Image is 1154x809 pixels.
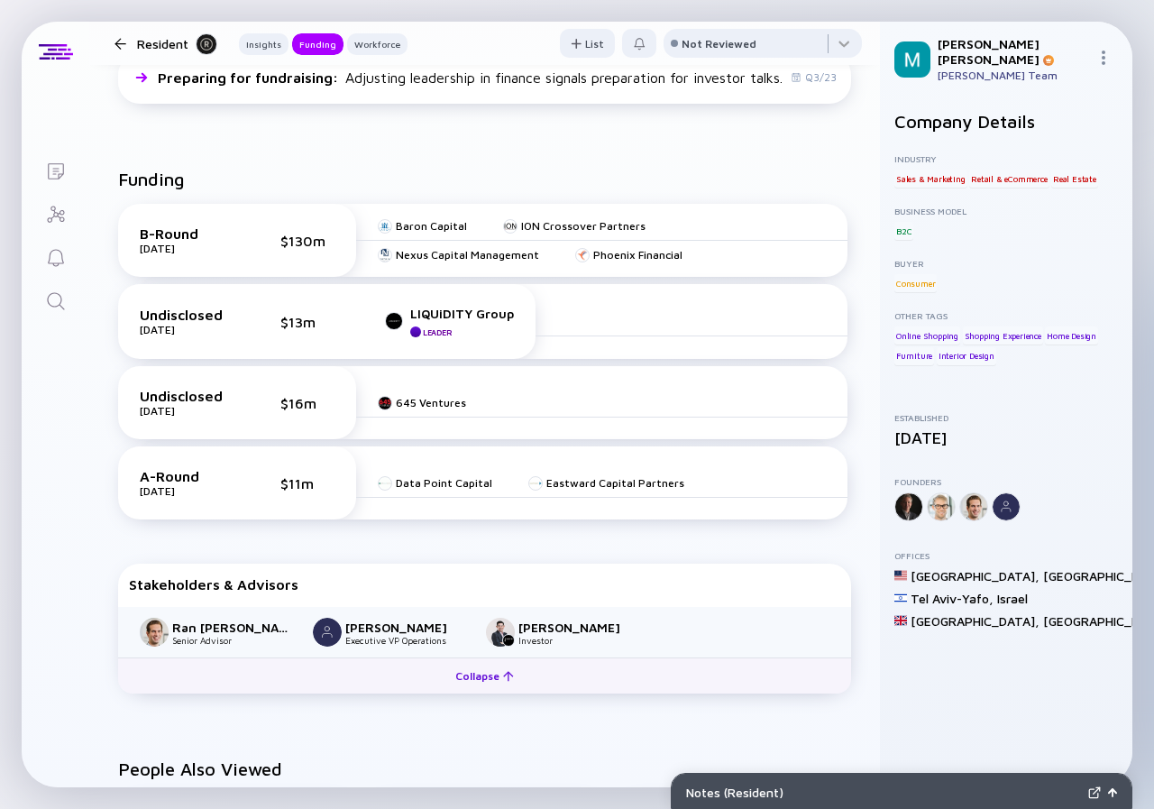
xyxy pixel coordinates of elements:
div: B2C [894,222,913,240]
div: Industry [894,153,1118,164]
img: United Kingdom Flag [894,614,907,627]
h2: Company Details [894,111,1118,132]
div: Furniture [894,347,934,365]
div: Not Reviewed [682,37,756,51]
div: 645 Ventures [396,396,466,409]
a: Nexus Capital Management [378,248,539,262]
button: Workforce [347,33,408,55]
a: Search [22,278,89,321]
div: List [560,30,615,58]
div: Baron Capital [396,219,467,233]
div: Nexus Capital Management [396,248,539,262]
h2: Funding [118,169,185,189]
div: Workforce [347,35,408,53]
img: Open Notes [1108,788,1117,797]
div: B-Round [140,225,230,242]
div: Online Shopping [894,326,960,345]
a: LIQUiDITY GroupLeader [385,306,514,337]
a: Lists [22,148,89,191]
a: Baron Capital [378,219,467,233]
div: [DATE] [140,404,230,418]
div: Collapse [444,662,525,690]
button: List [560,29,615,58]
div: Leader [423,327,452,337]
div: LIQUiDITY Group [410,306,514,321]
div: Eastward Capital Partners [546,476,684,490]
a: ION Crossover Partners [503,219,646,233]
div: Sales & Marketing [894,170,967,188]
img: Menu [1096,51,1111,65]
div: [GEOGRAPHIC_DATA] , [911,613,1040,629]
div: Q3/23 [791,70,837,84]
div: ION Crossover Partners [521,219,646,233]
span: Preparing for fundraising : [158,69,342,86]
img: Carey Lai picture [486,618,515,647]
div: Founders [894,476,1118,487]
div: Phoenix Financial [593,248,682,262]
div: $11m [280,475,334,492]
a: Eastward Capital Partners [528,476,684,490]
div: Ran [PERSON_NAME] [172,620,291,635]
img: Mordechai Profile Picture [894,41,930,78]
div: $16m [280,395,334,411]
div: $13m [280,314,334,330]
div: Shopping Experience [963,326,1043,345]
button: Funding [292,33,343,55]
img: Expand Notes [1088,786,1101,799]
button: Insights [239,33,288,55]
img: Ran Reske picture [140,618,169,647]
div: A-Round [140,468,230,484]
div: Real Estate [1051,170,1098,188]
div: Undisclosed [140,388,230,404]
a: Data Point Capital [378,476,492,490]
div: Stakeholders & Advisors [129,576,840,593]
div: [DATE] [140,484,230,498]
div: $130m [280,233,334,249]
div: [PERSON_NAME] [PERSON_NAME] [938,36,1089,67]
div: [DATE] [140,242,230,255]
div: Home Design [1045,326,1098,345]
div: Established [894,412,1118,423]
div: [DATE] [894,428,1118,447]
h2: People Also Viewed [118,758,851,779]
div: Notes ( Resident ) [686,785,1081,800]
div: Adjusting leadership in finance signals preparation for investor talks. [158,69,783,86]
div: Insights [239,35,288,53]
a: 645 Ventures [378,396,466,409]
img: Matt Clift picture [313,618,342,647]
div: Investor [518,635,637,646]
div: [PERSON_NAME] Team [938,69,1089,82]
button: Collapse [118,657,851,694]
div: Resident [137,32,217,55]
div: Interior Design [937,347,996,365]
img: Israel Flag [894,592,907,604]
div: Tel Aviv-Yafo , [911,591,994,606]
div: Undisclosed [140,307,230,323]
div: Executive VP Operations [345,635,464,646]
div: Offices [894,550,1118,561]
div: Funding [292,35,343,53]
div: Buyer [894,258,1118,269]
div: [PERSON_NAME] [345,620,464,635]
div: Business Model [894,206,1118,216]
div: Data Point Capital [396,476,492,490]
div: Israel [997,591,1028,606]
div: Consumer [894,274,937,292]
a: Investor Map [22,191,89,234]
div: Other Tags [894,310,1118,321]
a: Reminders [22,234,89,278]
div: [DATE] [140,323,230,336]
a: Phoenix Financial [575,248,682,262]
div: Retail & eCommerce [969,170,1049,188]
div: Senior Advisor [172,635,291,646]
div: [PERSON_NAME] [518,620,637,635]
img: United States Flag [894,569,907,582]
div: [GEOGRAPHIC_DATA] , [911,568,1040,584]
